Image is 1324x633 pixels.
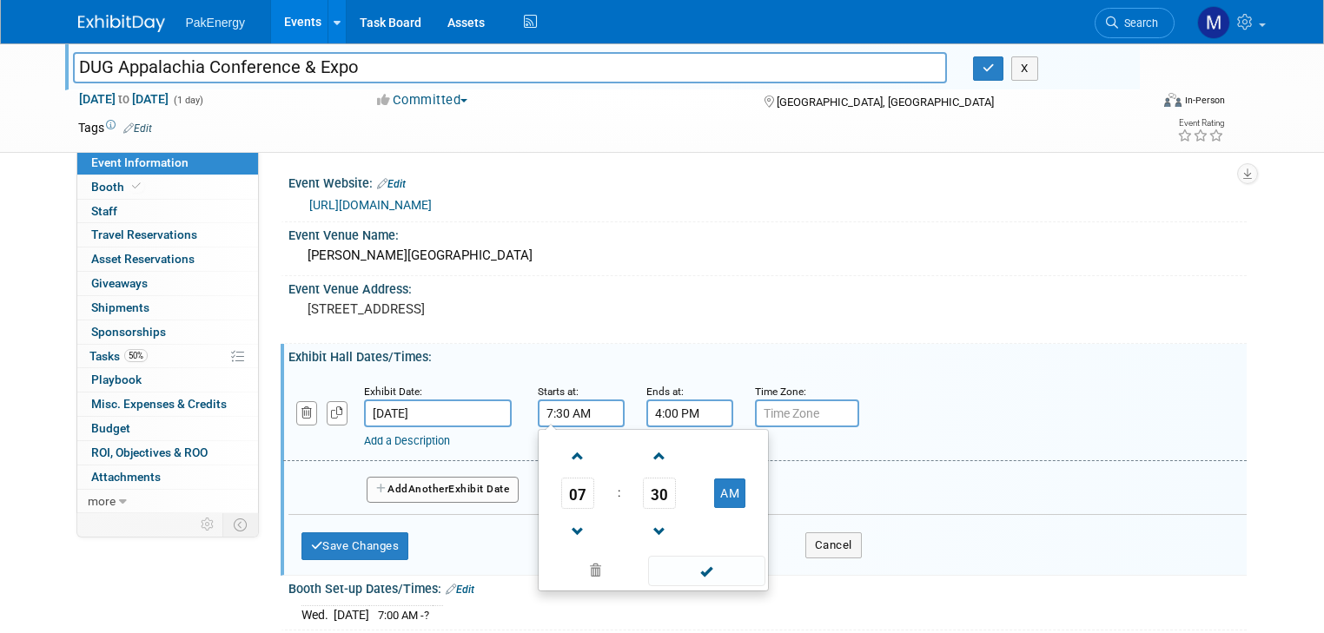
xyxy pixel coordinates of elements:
span: Shipments [91,300,149,314]
small: Exhibit Date: [364,386,422,398]
a: Booth [77,175,258,199]
span: PakEnergy [186,16,245,30]
button: Cancel [805,532,862,558]
span: ROI, Objectives & ROO [91,445,208,459]
div: Event Website: [288,170,1247,193]
a: Sponsorships [77,320,258,344]
i: Booth reservation complete [132,181,141,191]
td: Tags [78,119,152,136]
a: Edit [123,122,152,135]
td: Toggle Event Tabs [222,513,258,536]
a: Increment Hour [561,433,594,478]
a: ROI, Objectives & ROO [77,441,258,465]
span: 50% [124,349,148,362]
div: Event Format [1056,90,1225,116]
button: Committed [371,91,474,109]
a: Decrement Minute [643,509,676,553]
a: Add a Description [364,434,450,447]
span: more [88,494,116,508]
div: Event Venue Address: [288,276,1247,298]
span: Another [408,483,449,495]
a: Tasks50% [77,345,258,368]
a: Event Information [77,151,258,175]
button: AM [714,478,745,508]
a: Increment Minute [643,433,676,478]
small: Time Zone: [755,386,806,398]
span: Travel Reservations [91,227,197,241]
input: Time Zone [755,399,859,427]
span: Playbook [91,373,142,386]
div: Booth Set-up Dates/Times: [288,576,1247,598]
a: Clear selection [542,559,650,584]
pre: [STREET_ADDRESS] [308,301,669,317]
button: X [1011,56,1038,81]
button: AddAnotherExhibit Date [367,477,520,503]
a: Misc. Expenses & Credits [77,392,258,416]
img: ExhibitDay [78,15,165,32]
button: Save Changes [301,532,409,560]
input: Start Time [538,399,625,427]
a: Search [1095,8,1175,38]
a: Edit [446,584,474,596]
a: Done [646,560,766,584]
span: [GEOGRAPHIC_DATA], [GEOGRAPHIC_DATA] [777,96,994,109]
span: Sponsorships [91,325,166,339]
img: Mary Walker [1197,6,1230,39]
a: more [77,490,258,513]
span: Staff [91,204,117,218]
a: Decrement Hour [561,509,594,553]
a: Shipments [77,296,258,320]
a: Attachments [77,465,258,489]
td: Wed. [301,605,334,623]
td: : [614,478,624,509]
a: Staff [77,200,258,223]
span: Tasks [89,349,148,363]
span: to [116,92,132,106]
span: (1 day) [172,95,203,106]
a: [URL][DOMAIN_NAME] [309,198,432,212]
span: Asset Reservations [91,252,195,266]
td: [DATE] [334,605,369,623]
span: Search [1118,16,1158,30]
input: Date [364,399,512,427]
span: Giveaways [91,276,148,290]
span: Attachments [91,470,161,484]
span: Booth [91,180,144,194]
input: End Time [646,399,733,427]
span: 7:00 AM - [378,609,429,622]
span: Budget [91,421,130,435]
small: Ends at: [646,386,684,398]
small: Starts at: [538,386,579,398]
span: Misc. Expenses & Credits [91,397,227,411]
span: ? [424,609,429,622]
div: Event Rating [1177,119,1224,128]
img: Format-Inperson.png [1164,93,1182,107]
span: Event Information [91,155,189,169]
div: Event Venue Name: [288,222,1247,244]
div: In-Person [1184,94,1225,107]
a: Travel Reservations [77,223,258,247]
a: Budget [77,417,258,440]
div: Exhibit Hall Dates/Times: [288,344,1247,366]
div: [PERSON_NAME][GEOGRAPHIC_DATA] [301,242,1234,269]
td: Personalize Event Tab Strip [193,513,223,536]
a: Edit [377,178,406,190]
span: [DATE] [DATE] [78,91,169,107]
span: Pick Minute [643,478,676,509]
a: Giveaways [77,272,258,295]
span: Pick Hour [561,478,594,509]
a: Playbook [77,368,258,392]
a: Asset Reservations [77,247,258,271]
